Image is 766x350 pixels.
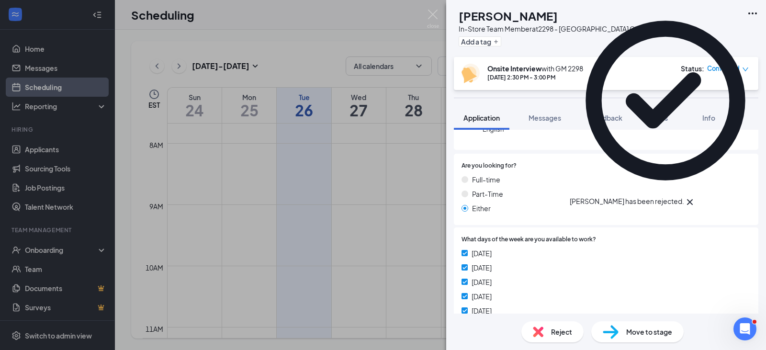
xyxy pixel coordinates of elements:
[472,248,492,259] span: [DATE]
[733,317,756,340] iframe: Intercom live chat
[459,8,558,24] h1: [PERSON_NAME]
[487,73,583,81] div: [DATE] 2:30 PM - 3:00 PM
[570,5,761,196] svg: CheckmarkCircle
[493,39,499,45] svg: Plus
[472,174,500,185] span: Full-time
[483,124,542,134] span: English
[472,262,492,273] span: [DATE]
[472,277,492,287] span: [DATE]
[463,113,500,122] span: Application
[487,64,541,73] b: Onsite Interview
[570,196,684,208] div: [PERSON_NAME] has been rejected.
[472,305,492,316] span: [DATE]
[472,203,491,214] span: Either
[551,327,572,337] span: Reject
[462,161,517,170] span: Are you looking for?
[459,36,501,46] button: PlusAdd a tag
[472,291,492,302] span: [DATE]
[487,64,583,73] div: with GM 2298
[472,189,503,199] span: Part-Time
[462,235,596,244] span: What days of the week are you available to work?
[459,24,669,34] div: In-Store Team Member at 2298 - [GEOGRAPHIC_DATA] Commercial
[529,113,561,122] span: Messages
[684,196,696,208] svg: Cross
[626,327,672,337] span: Move to stage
